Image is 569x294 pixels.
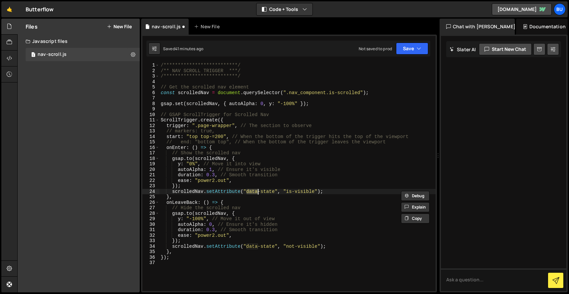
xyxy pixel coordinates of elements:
div: Documentation [516,19,568,35]
div: 29 [142,216,159,222]
div: 8 [142,101,159,107]
div: 14 [142,134,159,140]
div: 23 [142,183,159,189]
div: 11 [142,117,159,123]
div: 7 [142,95,159,101]
div: 18 [142,156,159,162]
button: Copy [401,214,430,223]
div: 26 [142,200,159,206]
button: Explain [401,202,430,212]
div: 9 [142,106,159,112]
div: 3 [142,73,159,79]
div: 22 [142,178,159,184]
div: 13 [142,128,159,134]
div: 15 [142,139,159,145]
div: nav-scroll.js [38,52,67,58]
div: 37 [142,260,159,266]
div: 17 [142,150,159,156]
div: 41 minutes ago [175,46,203,52]
div: 2 [142,68,159,74]
div: 25 [142,194,159,200]
div: Javascript files [18,35,140,48]
div: 24 [142,189,159,195]
div: 5 [142,84,159,90]
button: Debug [401,191,430,201]
div: 27 [142,205,159,211]
span: 1 [31,53,35,58]
div: 30 [142,222,159,227]
div: 16969/46538.js [26,48,140,61]
div: 35 [142,249,159,255]
div: 28 [142,211,159,217]
button: Start new chat [479,43,532,55]
div: 32 [142,233,159,238]
a: 🤙 [1,1,18,17]
div: New File [194,23,222,30]
div: 6 [142,90,159,96]
div: 1 [142,63,159,68]
div: 10 [142,112,159,118]
div: 31 [142,227,159,233]
button: New File [107,24,132,29]
button: Code + Tools [257,3,312,15]
div: 34 [142,244,159,249]
div: Chat with [PERSON_NAME] [440,19,515,35]
div: 20 [142,167,159,173]
div: 19 [142,161,159,167]
h2: Files [26,23,38,30]
button: Save [396,43,428,55]
div: 36 [142,255,159,260]
div: 4 [142,79,159,85]
div: nav-scroll.js [152,23,181,30]
div: 21 [142,172,159,178]
h2: Slater AI [450,46,476,53]
div: 33 [142,238,159,244]
div: Saved [163,46,203,52]
a: [DOMAIN_NAME] [492,3,552,15]
div: 12 [142,123,159,129]
div: Not saved to prod [359,46,392,52]
div: Butterflow [26,5,54,13]
div: 16 [142,145,159,151]
a: Bu [554,3,566,15]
